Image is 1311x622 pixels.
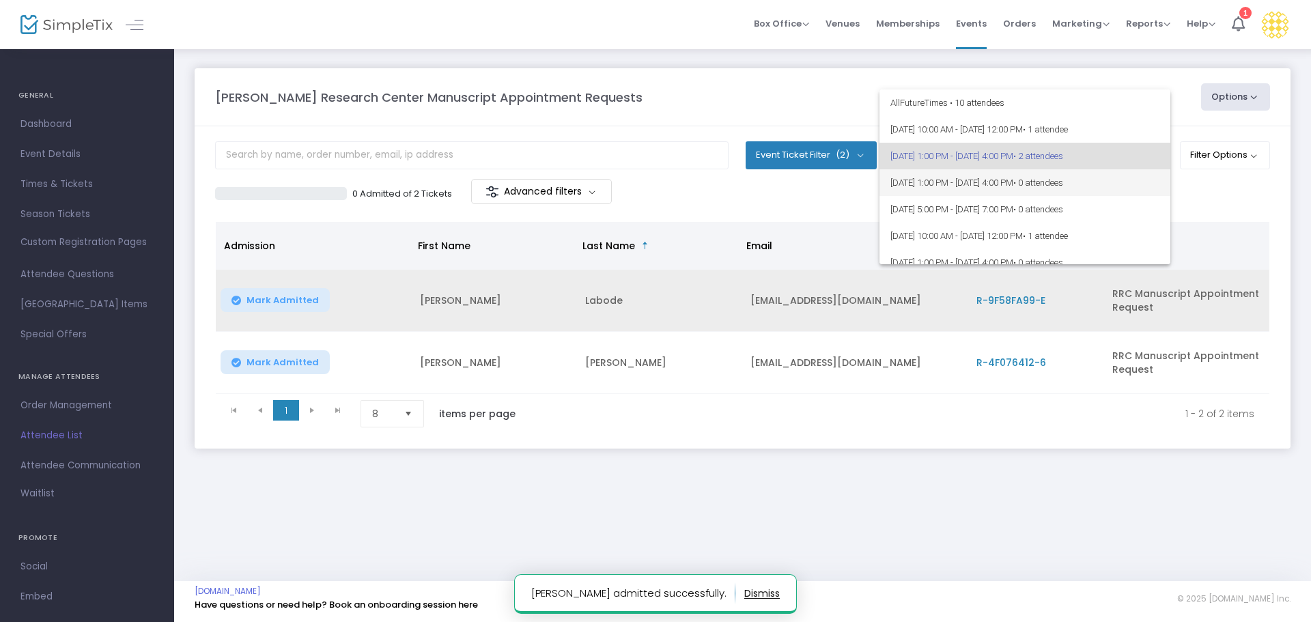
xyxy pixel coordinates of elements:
[531,582,735,604] p: [PERSON_NAME] admitted successfully.
[1013,257,1063,268] span: • 0 attendees
[1013,151,1063,161] span: • 2 attendees
[1023,124,1068,135] span: • 1 attendee
[890,116,1159,143] span: [DATE] 10:00 AM - [DATE] 12:00 PM
[890,89,1159,116] span: All Future Times • 10 attendees
[1013,178,1063,188] span: • 0 attendees
[890,143,1159,169] span: [DATE] 1:00 PM - [DATE] 4:00 PM
[890,249,1159,276] span: [DATE] 1:00 PM - [DATE] 4:00 PM
[744,582,780,604] button: dismiss
[890,196,1159,223] span: [DATE] 5:00 PM - [DATE] 7:00 PM
[890,169,1159,196] span: [DATE] 1:00 PM - [DATE] 4:00 PM
[890,223,1159,249] span: [DATE] 10:00 AM - [DATE] 12:00 PM
[1023,231,1068,241] span: • 1 attendee
[1013,204,1063,214] span: • 0 attendees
